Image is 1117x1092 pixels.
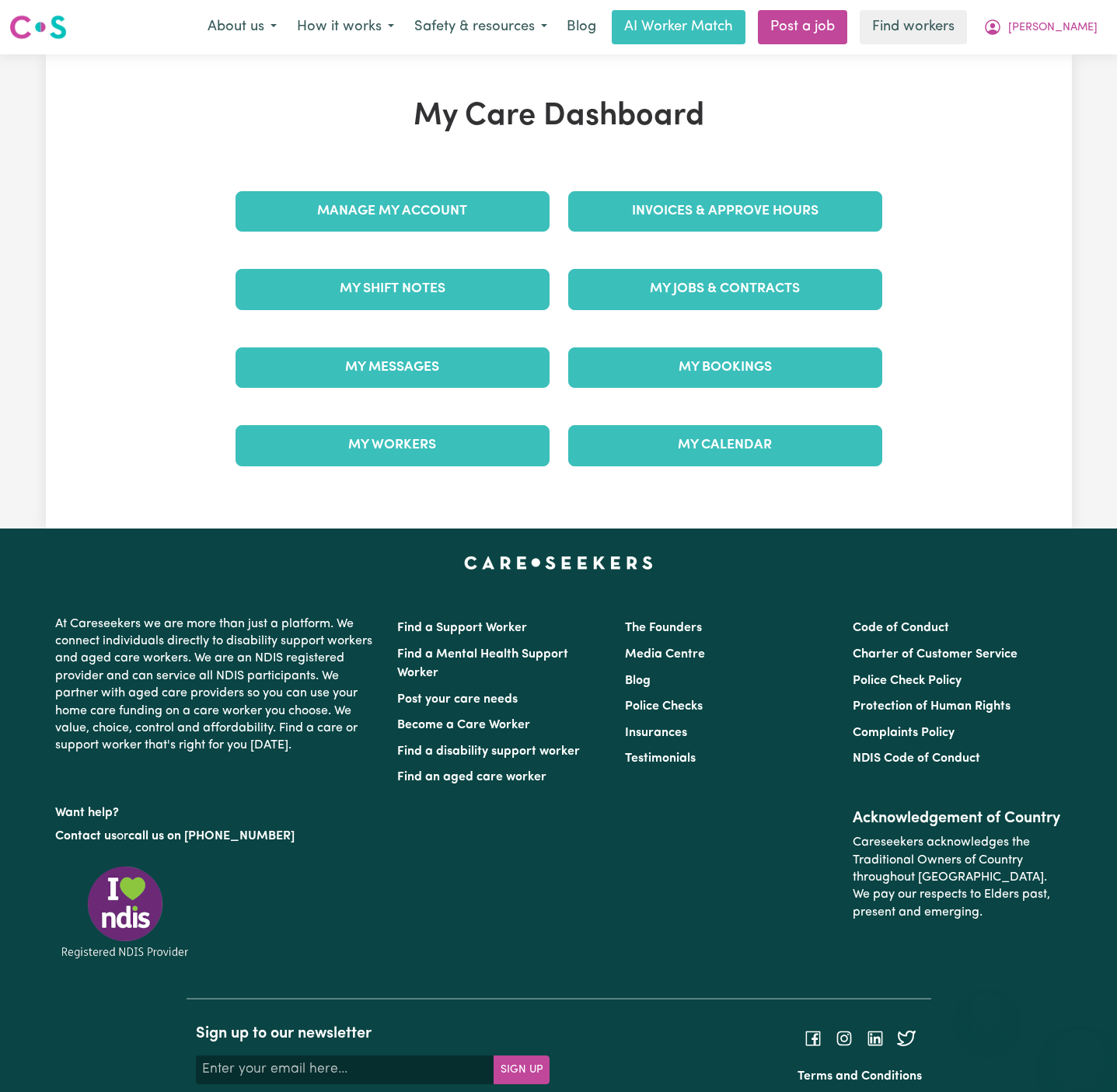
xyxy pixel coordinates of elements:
[196,1055,494,1083] input: Enter your email here...
[853,675,962,687] a: Police Check Policy
[196,1024,550,1043] h2: Sign up to our newsletter
[397,745,580,758] a: Find a disability support worker
[287,11,404,44] button: How it works
[860,10,967,44] a: Find workers
[397,771,546,783] a: Find an aged care worker
[55,822,379,851] p: or
[404,11,557,44] button: Safety & resources
[9,13,67,41] img: Careseekers logo
[625,727,687,739] a: Insurances
[1055,1030,1105,1080] iframe: Button to launch messaging window
[236,347,550,388] a: My Messages
[128,830,295,843] a: call us on [PHONE_NUMBER]
[625,648,705,661] a: Media Centre
[568,269,882,309] a: My Jobs & Contracts
[804,1031,822,1044] a: Follow Careseekers on Facebook
[853,648,1018,661] a: Charter of Customer Service
[853,828,1062,927] p: Careseekers acknowledges the Traditional Owners of Country throughout [GEOGRAPHIC_DATA]. We pay o...
[972,993,1003,1024] iframe: Close message
[853,809,1062,828] h2: Acknowledgement of Country
[197,11,287,44] button: About us
[853,622,949,634] a: Code of Conduct
[568,347,882,388] a: My Bookings
[55,863,195,961] img: Registered NDIS provider
[9,9,67,45] a: Careseekers logo
[464,556,653,569] a: Careseekers home page
[494,1055,550,1083] button: Subscribe
[568,425,882,466] a: My Calendar
[798,1070,922,1083] a: Terms and Conditions
[557,10,606,44] a: Blog
[236,425,550,466] a: My Workers
[897,1031,916,1044] a: Follow Careseekers on Twitter
[236,191,550,232] a: Manage My Account
[625,752,696,765] a: Testimonials
[55,798,379,822] p: Want help?
[568,191,882,232] a: Invoices & Approve Hours
[758,10,847,44] a: Post a job
[866,1031,885,1044] a: Follow Careseekers on LinkedIn
[625,700,703,713] a: Police Checks
[853,752,980,765] a: NDIS Code of Conduct
[397,648,568,679] a: Find a Mental Health Support Worker
[1008,19,1098,37] span: [PERSON_NAME]
[973,11,1108,44] button: My Account
[397,693,518,706] a: Post your care needs
[226,98,892,135] h1: My Care Dashboard
[397,719,530,731] a: Become a Care Worker
[853,700,1011,713] a: Protection of Human Rights
[236,269,550,309] a: My Shift Notes
[625,622,702,634] a: The Founders
[55,609,379,761] p: At Careseekers we are more than just a platform. We connect individuals directly to disability su...
[853,727,955,739] a: Complaints Policy
[835,1031,853,1044] a: Follow Careseekers on Instagram
[625,675,651,687] a: Blog
[612,10,745,44] a: AI Worker Match
[397,622,527,634] a: Find a Support Worker
[55,830,117,843] a: Contact us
